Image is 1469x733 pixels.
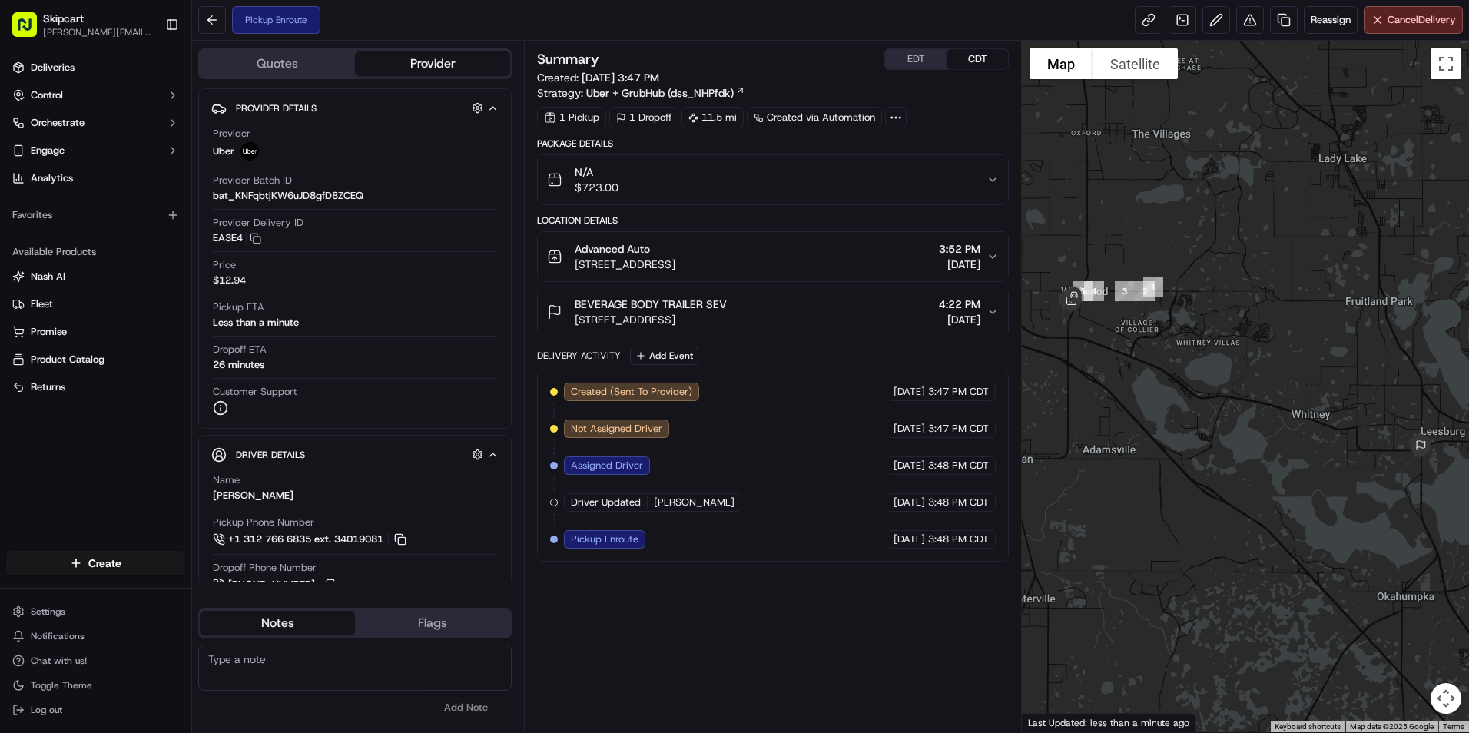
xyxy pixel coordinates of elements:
[6,166,185,191] a: Analytics
[6,699,185,721] button: Log out
[213,274,246,287] span: $12.94
[213,385,297,399] span: Customer Support
[9,217,124,244] a: 📗Knowledge Base
[928,385,989,399] span: 3:47 PM CDT
[571,532,638,546] span: Pickup Enroute
[575,297,727,312] span: BEVERAGE BODY TRAILER SEV
[31,605,65,618] span: Settings
[1030,48,1093,79] button: Show street map
[213,343,267,357] span: Dropoff ETA
[213,144,234,158] span: Uber
[213,358,264,372] div: 26 minutes
[538,232,1008,281] button: Advanced Auto[STREET_ADDRESS]3:52 PM[DATE]
[31,223,118,238] span: Knowledge Base
[240,142,259,161] img: uber-new-logo.jpeg
[355,611,510,635] button: Flags
[213,561,317,575] span: Dropoff Phone Number
[213,576,340,593] a: [PHONE_NUMBER]
[145,223,247,238] span: API Documentation
[1137,271,1169,303] div: 1
[6,6,159,43] button: Skipcart[PERSON_NAME][EMAIL_ADDRESS][PERSON_NAME][DOMAIN_NAME]
[894,385,925,399] span: [DATE]
[200,51,355,76] button: Quotes
[537,214,1009,227] div: Location Details
[747,107,882,128] div: Created via Automation
[52,162,194,174] div: We're available if you need us!
[213,231,261,245] button: EA3E4
[12,325,179,339] a: Promise
[6,292,185,317] button: Fleet
[1304,6,1358,34] button: Reassign
[213,216,303,230] span: Provider Delivery ID
[537,70,659,85] span: Created:
[124,217,253,244] a: 💻API Documentation
[31,144,65,158] span: Engage
[52,147,252,162] div: Start new chat
[537,52,599,66] h3: Summary
[31,679,92,692] span: Toggle Theme
[609,107,678,128] div: 1 Dropoff
[213,300,264,314] span: Pickup ETA
[88,556,121,571] span: Create
[575,312,727,327] span: [STREET_ADDRESS]
[211,95,499,121] button: Provider Details
[894,422,925,436] span: [DATE]
[6,55,185,80] a: Deliveries
[1109,275,1141,307] div: 3
[31,270,65,284] span: Nash AI
[12,380,179,394] a: Returns
[6,320,185,344] button: Promise
[939,312,980,327] span: [DATE]
[1026,712,1076,732] img: Google
[236,102,317,114] span: Provider Details
[586,85,734,101] span: Uber + GrubHub (dss_NHPfdk)
[939,297,980,312] span: 4:22 PM
[537,85,745,101] div: Strategy:
[928,422,989,436] span: 3:47 PM CDT
[6,138,185,163] button: Engage
[571,422,662,436] span: Not Assigned Driver
[211,442,499,467] button: Driver Details
[928,532,989,546] span: 3:48 PM CDT
[15,224,28,237] div: 📗
[228,578,315,592] span: [PHONE_NUMBER]
[571,496,641,509] span: Driver Updated
[6,240,185,264] div: Available Products
[213,531,409,548] a: +1 312 766 6835 ext. 34019081
[31,297,53,311] span: Fleet
[537,138,1009,150] div: Package Details
[571,459,643,473] span: Assigned Driver
[1026,712,1076,732] a: Open this area in Google Maps (opens a new window)
[31,380,65,394] span: Returns
[586,85,745,101] a: Uber + GrubHub (dss_NHPfdk)
[213,258,236,272] span: Price
[894,459,925,473] span: [DATE]
[31,171,73,185] span: Analytics
[6,675,185,696] button: Toggle Theme
[213,473,240,487] span: Name
[228,532,383,546] span: +1 312 766 6835 ext. 34019081
[947,49,1008,69] button: CDT
[108,260,186,272] a: Powered byPylon
[6,650,185,672] button: Chat with us!
[31,630,85,642] span: Notifications
[1311,13,1351,27] span: Reassign
[355,51,510,76] button: Provider
[31,655,87,667] span: Chat with us!
[6,203,185,227] div: Favorites
[31,61,75,75] span: Deliveries
[6,83,185,108] button: Control
[40,99,277,115] input: Got a question? Start typing here...
[130,224,142,237] div: 💻
[6,111,185,135] button: Orchestrate
[15,15,46,46] img: Nash
[1022,713,1196,732] div: Last Updated: less than a minute ago
[538,287,1008,337] button: BEVERAGE BODY TRAILER SEV[STREET_ADDRESS]4:22 PM[DATE]
[213,174,292,187] span: Provider Batch ID
[6,601,185,622] button: Settings
[6,347,185,372] button: Product Catalog
[885,49,947,69] button: EDT
[43,11,84,26] span: Skipcart
[153,260,186,272] span: Pylon
[12,270,179,284] a: Nash AI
